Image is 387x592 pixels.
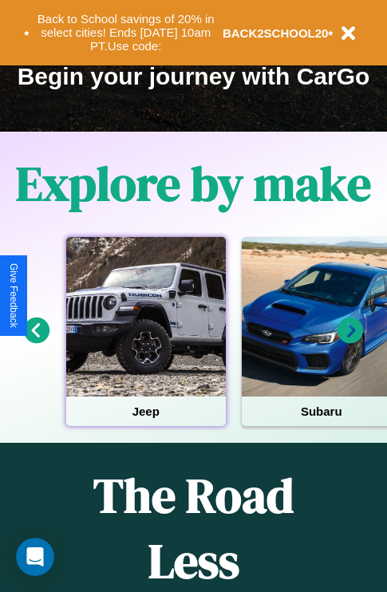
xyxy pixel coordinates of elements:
h4: Jeep [66,397,226,426]
button: Back to School savings of 20% in select cities! Ends [DATE] 10am PT.Use code: [30,8,223,57]
div: Give Feedback [8,263,19,328]
b: BACK2SCHOOL20 [223,26,329,40]
h1: Explore by make [16,151,371,216]
iframe: Intercom live chat [16,538,54,576]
